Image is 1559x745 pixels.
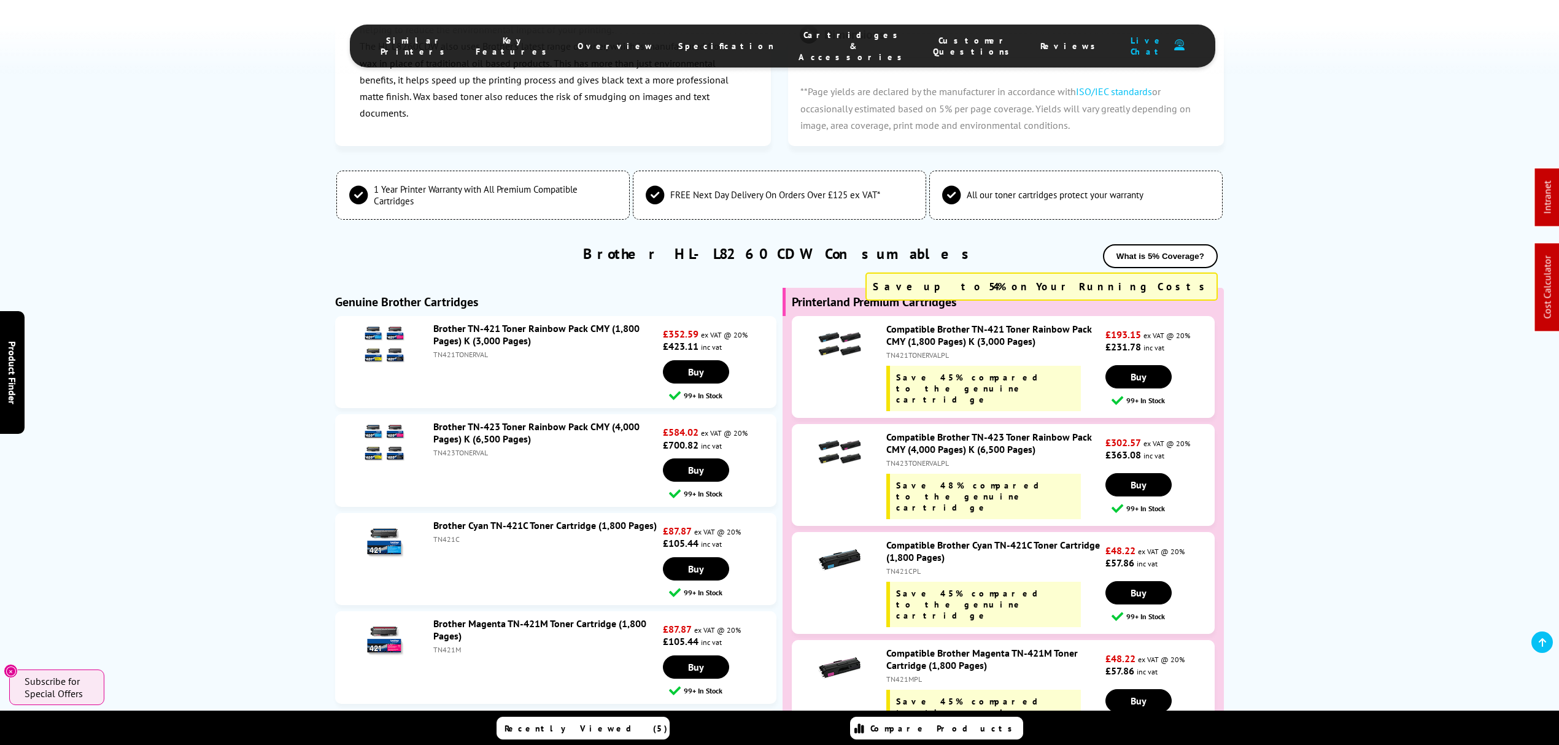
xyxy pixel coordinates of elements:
[688,464,704,476] span: Buy
[1541,181,1553,214] a: Intranet
[1143,343,1164,352] span: inc vat
[433,645,660,654] div: TN421M
[1541,256,1553,319] a: Cost Calculator
[1131,479,1147,491] span: Buy
[701,638,722,647] span: inc vat
[505,723,668,734] span: Recently Viewed (5)
[663,635,698,647] strong: £105.44
[1126,35,1168,57] span: Live Chat
[1137,559,1158,568] span: inc vat
[363,519,406,562] img: Brother Cyan TN-421C Toner Cartridge (1,800 Pages)
[433,322,640,347] a: Brother TN-421 Toner Rainbow Pack CMY (1,800 Pages) K (3,000 Pages)
[1143,439,1190,448] span: ex VAT @ 20%
[1105,328,1141,341] strong: £193.15
[578,41,654,52] span: Overview
[497,717,670,739] a: Recently Viewed (5)
[1131,587,1147,599] span: Buy
[818,647,861,690] img: Compatible Brother Magenta TN-421M Toner Cartridge (1,800 Pages)
[669,390,776,401] div: 99+ In Stock
[433,350,660,359] div: TN421TONERVAL
[363,420,406,463] img: Brother TN-423 Toner Rainbow Pack CMY (4,000 Pages) K (6,500 Pages)
[583,244,977,263] a: Brother HL-L8260CDW Consumables
[886,647,1078,671] a: Compatible Brother Magenta TN-421M Toner Cartridge (1,800 Pages)
[1105,544,1135,557] strong: £48.22
[663,328,698,340] strong: £352.59
[896,696,1050,729] span: Save 45% compared to the genuine cartridge
[360,38,746,122] p: The HL L8260CDW also uses Brother's latest range of toner, which is manufactured from wax in plac...
[1174,39,1185,51] img: user-headset-duotone.svg
[669,685,776,697] div: 99+ In Stock
[335,294,478,310] b: Genuine Brother Cartridges
[688,366,704,378] span: Buy
[933,35,1016,57] span: Customer Questions
[701,428,748,438] span: ex VAT @ 20%
[1076,85,1152,98] a: ISO/IEC standards
[1138,547,1185,556] span: ex VAT @ 20%
[701,441,722,450] span: inc vat
[694,625,741,635] span: ex VAT @ 20%
[818,539,861,582] img: Compatible Brother Cyan TN-421C Toner Cartridge (1,800 Pages)
[886,323,1092,347] a: Compatible Brother TN-421 Toner Rainbow Pack CMY (1,800 Pages) K (3,000 Pages)
[381,35,451,57] span: Similar Printers
[896,480,1051,513] span: Save 48% compared to the genuine cartridge
[1105,341,1141,353] strong: £231.78
[663,537,698,549] strong: £105.44
[1112,611,1214,622] div: 99+ In Stock
[1105,449,1141,461] strong: £363.08
[433,420,640,445] a: Brother TN-423 Toner Rainbow Pack CMY (4,000 Pages) K (6,500 Pages)
[818,323,861,366] img: Compatible Brother TN-421 Toner Rainbow Pack CMY (1,800 Pages) K (3,000 Pages)
[886,431,1092,455] a: Compatible Brother TN-423 Toner Rainbow Pack CMY (4,000 Pages) K (6,500 Pages)
[870,723,1019,734] span: Compare Products
[678,41,774,52] span: Specification
[4,664,18,678] button: Close
[1105,665,1134,677] strong: £57.86
[701,539,722,549] span: inc vat
[1137,667,1158,676] span: inc vat
[865,272,1218,301] div: Save up to 54% on Your Running Costs
[701,330,748,339] span: ex VAT @ 20%
[1143,451,1164,460] span: inc vat
[433,448,660,457] div: TN423TONERVAL
[886,539,1100,563] a: Compatible Brother Cyan TN-421C Toner Cartridge (1,800 Pages)
[886,566,1102,576] div: TN421CPL
[1138,655,1185,664] span: ex VAT @ 20%
[1131,695,1147,707] span: Buy
[1040,41,1102,52] span: Reviews
[433,617,646,642] a: Brother Magenta TN-421M Toner Cartridge (1,800 Pages)
[1131,371,1147,383] span: Buy
[1105,652,1135,665] strong: £48.22
[669,587,776,598] div: 99+ In Stock
[6,341,18,404] span: Product Finder
[363,322,406,365] img: Brother TN-421 Toner Rainbow Pack CMY (1,800 Pages) K (3,000 Pages)
[669,488,776,500] div: 99+ In Stock
[363,617,406,660] img: Brother Magenta TN-421M Toner Cartridge (1,800 Pages)
[799,29,908,63] span: Cartridges & Accessories
[374,183,617,207] span: 1 Year Printer Warranty with All Premium Compatible Cartridges
[670,189,880,201] span: FREE Next Day Delivery On Orders Over £125 ex VAT*
[663,525,692,537] strong: £87.87
[663,623,692,635] strong: £87.87
[433,535,660,544] div: TN421C
[818,431,861,474] img: Compatible Brother TN-423 Toner Rainbow Pack CMY (4,000 Pages) K (6,500 Pages)
[1112,395,1214,406] div: 99+ In Stock
[896,588,1050,621] span: Save 45% compared to the genuine cartridge
[25,675,92,700] span: Subscribe for Special Offers
[694,527,741,536] span: ex VAT @ 20%
[896,372,1050,405] span: Save 45% compared to the genuine cartridge
[850,717,1023,739] a: Compare Products
[1105,436,1141,449] strong: £302.57
[886,350,1102,360] div: TN421TONERVALPL
[886,674,1102,684] div: TN421MPL
[792,294,956,310] b: Printerland Premium Cartridges
[1103,244,1218,268] button: What is 5% Coverage?
[476,35,553,57] span: Key Features
[967,189,1143,201] span: All our toner cartridges protect your warranty
[788,71,1223,146] p: **Page yields are declared by the manufacturer in accordance with or occasionally estimated based...
[433,519,657,531] a: Brother Cyan TN-421C Toner Cartridge (1,800 Pages)
[663,439,698,451] strong: £700.82
[688,563,704,575] span: Buy
[886,458,1102,468] div: TN423TONERVALPL
[1112,503,1214,514] div: 99+ In Stock
[1143,331,1190,340] span: ex VAT @ 20%
[663,426,698,438] strong: £584.02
